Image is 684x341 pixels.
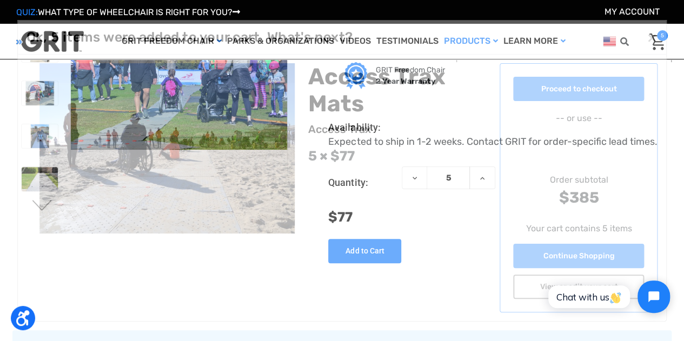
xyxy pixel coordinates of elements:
img: Access Trax Mats [39,63,295,233]
h2: Access Trax Mats [308,63,487,118]
a: View or edit your cart [513,275,644,299]
h1: Ok, 5 items were added to your cart. What's next? [26,29,353,45]
div: Order subtotal [513,173,644,209]
p: Your cart contains 5 items [513,222,644,235]
a: Account [605,6,660,17]
span: × [647,27,656,48]
strong: $385 [513,186,644,209]
iframe: Tidio Chat [536,271,679,322]
div: Access Trax [308,121,487,137]
a: Proceed to checkout [513,77,644,101]
a: QUIZ:WHAT TYPE OF WHEELCHAIR IS RIGHT FOR YOU? [16,7,240,17]
img: GRIT All-Terrain Wheelchair and Mobility Equipment [16,30,84,52]
p: -- or use -- [513,112,644,125]
div: 5 × $77 [308,146,487,166]
span: QUIZ: [16,7,38,17]
a: Continue Shopping [513,244,644,268]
